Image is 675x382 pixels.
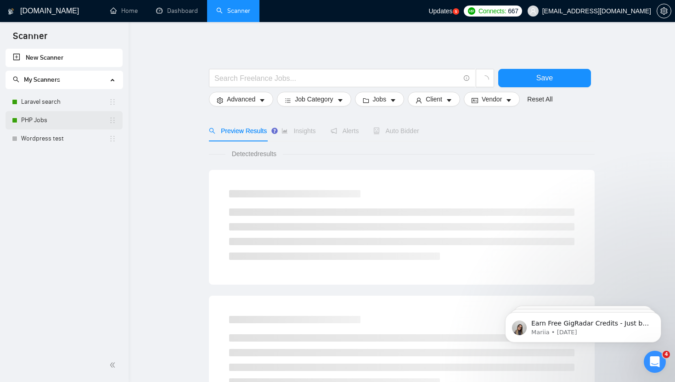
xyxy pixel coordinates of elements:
[657,7,671,15] span: setting
[156,7,198,15] a: dashboardDashboard
[355,92,405,107] button: folderJobscaret-down
[508,6,518,16] span: 667
[468,7,475,15] img: upwork-logo.png
[498,69,591,87] button: Save
[285,97,291,104] span: bars
[21,129,109,148] a: Wordpress test
[373,127,419,135] span: Auto Bidder
[6,29,55,49] span: Scanner
[13,76,60,84] span: My Scanners
[408,92,460,107] button: userClientcaret-down
[464,92,520,107] button: idcardVendorcaret-down
[277,92,351,107] button: barsJob Categorycaret-down
[530,8,536,14] span: user
[225,149,283,159] span: Detected results
[109,98,116,106] span: holder
[506,97,512,104] span: caret-down
[110,7,138,15] a: homeHome
[527,94,552,104] a: Reset All
[227,94,255,104] span: Advanced
[6,93,123,111] li: Laravel search
[446,97,452,104] span: caret-down
[464,75,470,81] span: info-circle
[209,128,215,134] span: search
[209,127,267,135] span: Preview Results
[536,72,553,84] span: Save
[6,111,123,129] li: PHP Jobs
[109,135,116,142] span: holder
[453,8,459,15] a: 5
[281,128,288,134] span: area-chart
[478,6,506,16] span: Connects:
[21,111,109,129] a: PHP Jobs
[491,293,675,357] iframe: Intercom notifications message
[481,75,489,84] span: loading
[663,351,670,358] span: 4
[24,76,60,84] span: My Scanners
[337,97,343,104] span: caret-down
[428,7,452,15] span: Updates
[416,97,422,104] span: user
[455,10,457,14] text: 5
[390,97,396,104] span: caret-down
[657,4,671,18] button: setting
[259,97,265,104] span: caret-down
[295,94,333,104] span: Job Category
[331,128,337,134] span: notification
[472,97,478,104] span: idcard
[13,49,115,67] a: New Scanner
[21,93,109,111] a: Laravel search
[209,92,273,107] button: settingAdvancedcaret-down
[6,49,123,67] li: New Scanner
[6,129,123,148] li: Wordpress test
[109,360,118,370] span: double-left
[426,94,442,104] span: Client
[214,73,460,84] input: Search Freelance Jobs...
[644,351,666,373] iframe: Intercom live chat
[217,97,223,104] span: setting
[373,94,387,104] span: Jobs
[482,94,502,104] span: Vendor
[270,127,279,135] div: Tooltip anchor
[657,7,671,15] a: setting
[216,7,250,15] a: searchScanner
[109,117,116,124] span: holder
[8,4,14,19] img: logo
[281,127,315,135] span: Insights
[363,97,369,104] span: folder
[373,128,380,134] span: robot
[13,76,19,83] span: search
[331,127,359,135] span: Alerts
